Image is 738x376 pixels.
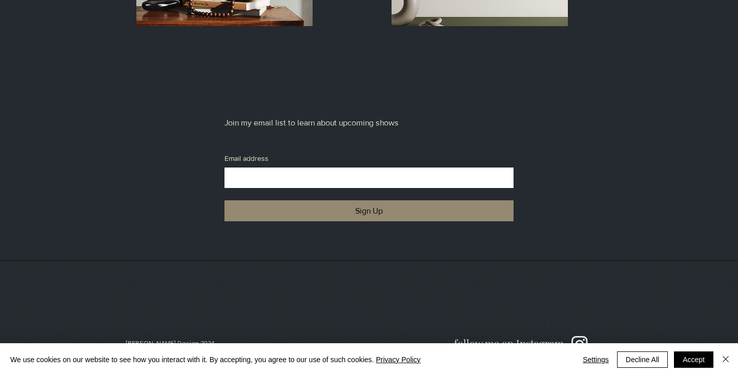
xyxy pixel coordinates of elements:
[224,118,399,127] span: Join my email list to learn about upcoming shows
[720,351,732,368] button: Close
[583,352,609,367] span: Settings
[224,168,507,188] input: Email address
[224,105,514,222] form: Email subscribers
[10,355,421,364] span: We use cookies on our website to see how you interact with it. By accepting, you agree to our use...
[454,336,564,350] span: follow me on Instagram
[569,333,590,354] img: Instagram
[720,353,732,365] img: Close
[126,339,215,347] span: [PERSON_NAME] Design 2024
[376,356,420,364] a: Privacy Policy
[569,333,590,354] ul: Social Bar
[454,338,564,349] a: follow me on Instagram
[674,351,713,368] button: Accept
[617,351,668,368] button: Decline All
[224,200,514,221] button: Sign Up
[355,206,383,216] span: Sign Up
[224,154,269,164] label: Email address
